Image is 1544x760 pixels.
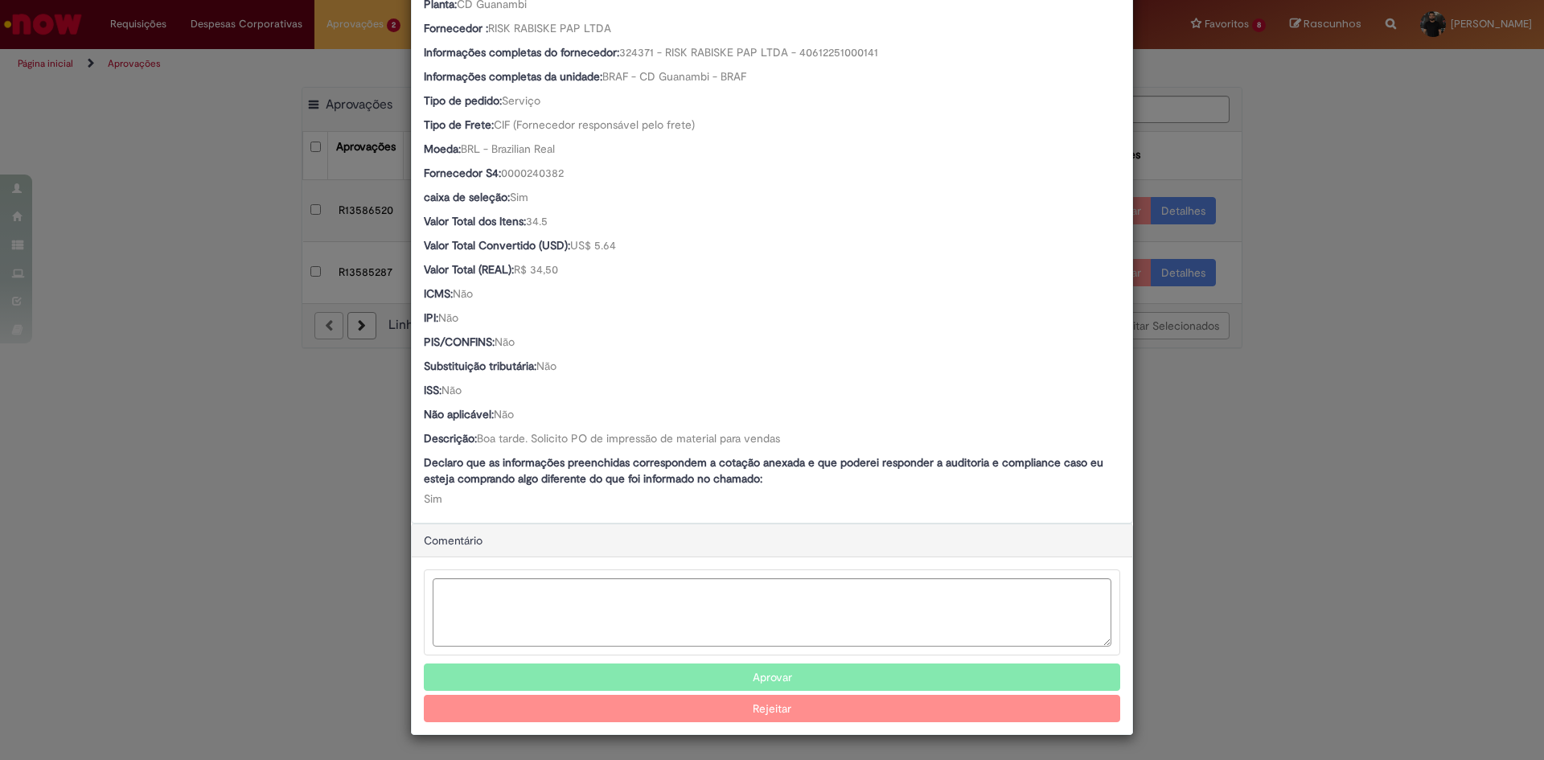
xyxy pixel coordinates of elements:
b: Fornecedor : [424,21,488,35]
span: Não [438,310,458,325]
span: Serviço [502,93,540,108]
span: 0000240382 [501,166,564,180]
span: Não [536,359,556,373]
span: Não [441,383,462,397]
b: caixa de seleção: [424,190,510,204]
span: Boa tarde. Solicito PO de impressão de material para vendas [477,431,780,446]
b: IPI: [424,310,438,325]
b: ISS: [424,383,441,397]
b: Tipo de Frete: [424,117,494,132]
span: Sim [424,491,442,506]
b: ICMS: [424,286,453,301]
span: Sim [510,190,528,204]
span: Não [495,335,515,349]
b: Descrição: [424,431,477,446]
b: Valor Total dos Itens: [424,214,526,228]
b: Declaro que as informações preenchidas correspondem a cotação anexada e que poderei responder a a... [424,455,1103,486]
span: BRL - Brazilian Real [461,142,555,156]
button: Rejeitar [424,695,1120,722]
span: CIF (Fornecedor responsável pelo frete) [494,117,695,132]
b: Valor Total Convertido (USD): [424,238,570,253]
b: Valor Total (REAL): [424,262,514,277]
b: Substituição tributária: [424,359,536,373]
span: BRAF - CD Guanambi - BRAF [602,69,746,84]
b: Não aplicável: [424,407,494,421]
span: R$ 34,50 [514,262,558,277]
button: Aprovar [424,663,1120,691]
span: 34.5 [526,214,548,228]
b: Fornecedor S4: [424,166,501,180]
span: Não [494,407,514,421]
b: PIS/CONFINS: [424,335,495,349]
span: Comentário [424,533,482,548]
span: RISK RABISKE PAP LTDA [488,21,611,35]
span: 324371 - RISK RABISKE PAP LTDA - 40612251000141 [619,45,878,60]
b: Moeda: [424,142,461,156]
span: US$ 5.64 [570,238,616,253]
b: Tipo de pedido: [424,93,502,108]
b: Informações completas do fornecedor: [424,45,619,60]
b: Informações completas da unidade: [424,69,602,84]
span: Não [453,286,473,301]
